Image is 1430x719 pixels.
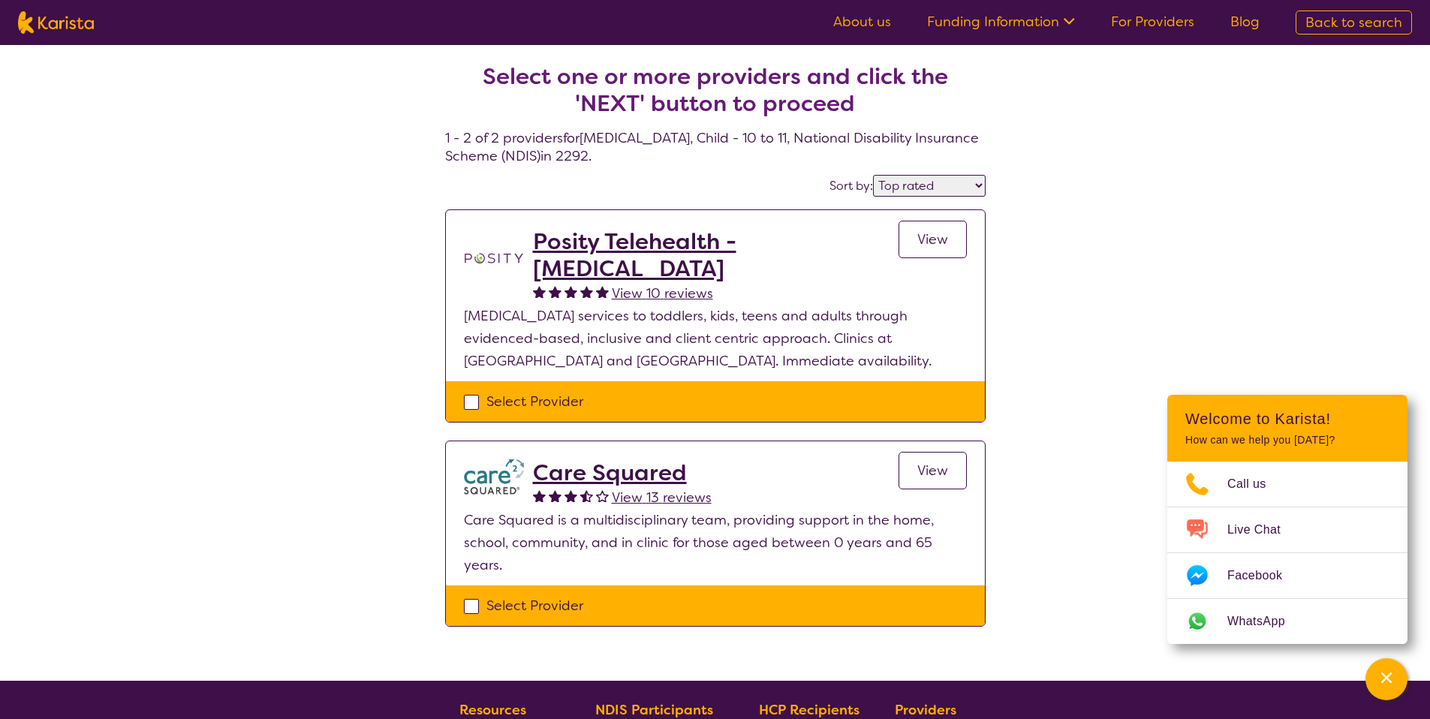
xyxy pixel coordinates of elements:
[759,701,860,719] b: HCP Recipients
[833,13,891,31] a: About us
[899,452,967,489] a: View
[917,462,948,480] span: View
[1185,434,1389,447] p: How can we help you [DATE]?
[1365,658,1407,700] button: Channel Menu
[533,228,899,282] a: Posity Telehealth - [MEDICAL_DATA]
[464,228,524,288] img: t1bslo80pcylnzwjhndq.png
[612,489,712,507] span: View 13 reviews
[1227,610,1303,633] span: WhatsApp
[612,486,712,509] a: View 13 reviews
[1167,599,1407,644] a: Web link opens in a new tab.
[1185,410,1389,428] h2: Welcome to Karista!
[463,63,968,117] h2: Select one or more providers and click the 'NEXT' button to proceed
[917,230,948,248] span: View
[580,285,593,298] img: fullstar
[596,489,609,502] img: emptystar
[549,489,561,502] img: fullstar
[464,509,967,576] p: Care Squared is a multidisciplinary team, providing support in the home, school, community, and i...
[533,489,546,502] img: fullstar
[564,285,577,298] img: fullstar
[459,701,526,719] b: Resources
[612,284,713,302] span: View 10 reviews
[464,305,967,372] p: [MEDICAL_DATA] services to toddlers, kids, teens and adults through evidenced-based, inclusive an...
[580,489,593,502] img: halfstar
[1305,14,1402,32] span: Back to search
[596,285,609,298] img: fullstar
[1167,462,1407,644] ul: Choose channel
[829,178,873,194] label: Sort by:
[1227,519,1299,541] span: Live Chat
[1167,395,1407,644] div: Channel Menu
[18,11,94,34] img: Karista logo
[445,27,986,165] h4: 1 - 2 of 2 providers for [MEDICAL_DATA] , Child - 10 to 11 , National Disability Insurance Scheme...
[895,701,956,719] b: Providers
[1296,11,1412,35] a: Back to search
[1227,473,1284,495] span: Call us
[927,13,1075,31] a: Funding Information
[1227,564,1300,587] span: Facebook
[464,459,524,495] img: watfhvlxxexrmzu5ckj6.png
[595,701,713,719] b: NDIS Participants
[612,282,713,305] a: View 10 reviews
[1111,13,1194,31] a: For Providers
[533,459,712,486] a: Care Squared
[549,285,561,298] img: fullstar
[1230,13,1260,31] a: Blog
[564,489,577,502] img: fullstar
[899,221,967,258] a: View
[533,285,546,298] img: fullstar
